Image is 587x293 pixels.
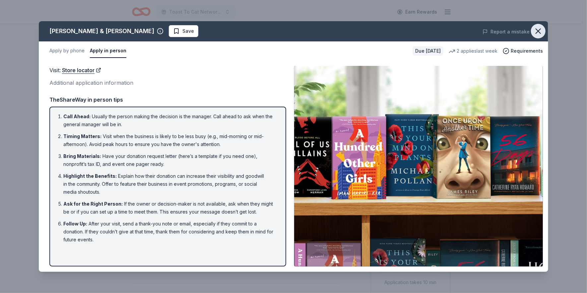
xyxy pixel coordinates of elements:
div: 2 applies last week [449,47,497,55]
span: Requirements [511,47,543,55]
div: [PERSON_NAME] & [PERSON_NAME] [49,26,154,36]
img: Image for Barnes & Noble [294,66,543,267]
span: Bring Materials : [63,153,101,159]
div: Visit : [49,66,286,74]
li: Explain how their donation can increase their visibility and goodwill in the community. Offer to ... [63,172,276,196]
li: If the owner or decision-maker is not available, ask when they might be or if you can set up a ti... [63,200,276,216]
button: Apply in person [90,44,126,58]
button: Report a mistake [483,28,530,36]
span: Call Ahead : [63,114,91,119]
button: Apply by phone [49,44,85,58]
span: Follow Up : [63,221,87,226]
li: Usually the person making the decision is the manager. Call ahead to ask when the general manager... [63,113,276,128]
span: Save [182,27,194,35]
button: Requirements [503,47,543,55]
div: Due [DATE] [413,46,443,56]
span: Highlight the Benefits : [63,173,117,179]
button: Save [169,25,198,37]
a: Store locator [62,66,101,74]
li: After your visit, send a thank-you note or email, especially if they commit to a donation. If the... [63,220,276,244]
span: Timing Matters : [63,133,101,139]
div: TheShareWay in person tips [49,95,286,104]
div: Additional application information [49,78,286,87]
li: Visit when the business is likely to be less busy (e.g., mid-morning or mid-afternoon). Avoid pea... [63,132,276,148]
span: Ask for the Right Person : [63,201,123,207]
li: Have your donation request letter (here’s a template if you need one), nonprofit’s tax ID, and ev... [63,152,276,168]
